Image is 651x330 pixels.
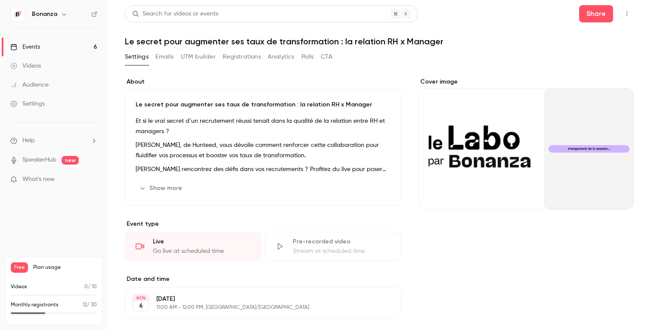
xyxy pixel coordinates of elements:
[155,50,174,64] button: Emails
[418,78,634,86] label: Cover image
[32,10,57,19] h6: Bonanza
[22,156,56,165] a: SpeakerHub
[293,247,391,255] div: Stream at scheduled time
[84,284,88,290] span: 0
[321,50,332,64] button: CTA
[139,302,143,310] p: 6
[83,302,87,308] span: 12
[223,50,261,64] button: Registrations
[33,264,97,271] span: Plan usage
[156,295,356,303] p: [DATE]
[125,232,261,261] div: LiveGo live at scheduled time
[125,78,401,86] label: About
[133,295,149,301] div: NOV
[125,220,401,228] p: Event type
[84,283,97,291] p: / 10
[132,9,218,19] div: Search for videos or events
[11,301,59,309] p: Monthly registrants
[62,156,79,165] span: new
[418,78,634,209] section: Cover image
[136,181,187,195] button: Show more
[10,100,45,108] div: Settings
[11,283,27,291] p: Videos
[125,275,401,283] label: Date and time
[181,50,216,64] button: UTM builder
[153,247,251,255] div: Go live at scheduled time
[83,301,97,309] p: / 30
[136,140,391,161] p: [PERSON_NAME], de Hunteed, vous dévoile comment renforcer cette collaboration pour fluidifier vos...
[22,136,35,145] span: Help
[11,262,28,273] span: Free
[293,237,391,246] div: Pre-recorded video
[10,43,40,51] div: Events
[156,304,356,311] p: 11:00 AM - 12:00 PM, [GEOGRAPHIC_DATA]/[GEOGRAPHIC_DATA]
[10,81,49,89] div: Audience
[265,232,401,261] div: Pre-recorded videoStream at scheduled time
[153,237,251,246] div: Live
[125,50,149,64] button: Settings
[136,100,391,109] p: Le secret pour augmenter ses taux de transformation : la relation RH x Manager
[10,62,41,70] div: Videos
[301,50,314,64] button: Polls
[87,176,97,184] iframe: Noticeable Trigger
[22,175,55,184] span: What's new
[136,164,391,174] p: [PERSON_NAME] rencontrez des défis dans vos recrutements ? Profitez du live pour poser toutes vos...
[136,116,391,137] p: Et si le vrai secret d’un recrutement réussi tenait dans la qualité de la relation entre RH et ma...
[125,36,634,47] h1: Le secret pour augmenter ses taux de transformation : la relation RH x Manager
[11,7,25,21] img: Bonanza
[10,136,97,145] li: help-dropdown-opener
[579,5,613,22] button: Share
[268,50,294,64] button: Analytics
